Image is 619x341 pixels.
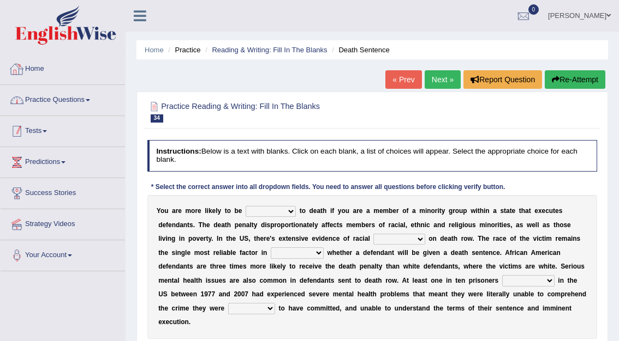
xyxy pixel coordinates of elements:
[1,85,125,112] a: Practice Questions
[522,235,526,242] b: h
[254,221,258,229] b: y
[325,221,328,229] b: f
[532,221,535,229] b: e
[478,207,480,215] b: t
[463,235,467,242] b: o
[439,207,442,215] b: t
[213,221,217,229] b: d
[402,207,406,215] b: o
[271,235,275,242] b: s
[510,207,512,215] b: t
[299,221,303,229] b: n
[178,207,182,215] b: e
[462,221,464,229] b: i
[145,46,164,54] a: Home
[309,207,313,215] b: d
[534,207,538,215] b: e
[282,235,286,242] b: x
[442,207,445,215] b: y
[459,207,463,215] b: u
[205,207,206,215] b: l
[261,221,265,229] b: d
[246,221,250,229] b: a
[353,207,357,215] b: a
[227,221,231,229] b: h
[457,221,459,229] b: i
[475,207,477,215] b: i
[412,207,416,215] b: a
[312,235,316,242] b: e
[291,221,294,229] b: t
[346,221,352,229] b: m
[431,207,435,215] b: o
[225,221,227,229] b: t
[176,207,178,215] b: r
[426,221,430,229] b: c
[179,235,181,242] b: i
[391,221,395,229] b: a
[313,207,317,215] b: e
[274,221,277,229] b: r
[330,221,334,229] b: e
[328,221,330,229] b: f
[317,207,320,215] b: a
[537,235,538,242] b: i
[299,235,301,242] b: i
[512,207,516,215] b: e
[207,207,209,215] b: i
[480,207,484,215] b: h
[529,207,531,215] b: t
[1,54,125,81] a: Home
[545,70,605,89] button: Re-Attempt
[527,221,532,229] b: w
[383,221,385,229] b: f
[158,221,162,229] b: d
[355,221,361,229] b: m
[206,235,208,242] b: t
[168,221,172,229] b: e
[156,147,201,155] b: Instructions:
[516,221,520,229] b: a
[181,235,184,242] b: n
[441,221,445,229] b: d
[556,221,560,229] b: h
[160,235,162,242] b: i
[323,207,326,215] b: h
[449,207,453,215] b: g
[265,221,266,229] b: i
[240,235,245,242] b: U
[239,221,242,229] b: e
[398,221,400,229] b: i
[562,235,568,242] b: m
[507,221,511,229] b: s
[235,221,239,229] b: p
[338,207,342,215] b: y
[563,221,567,229] b: s
[307,221,309,229] b: t
[212,46,327,54] a: Reading & Writing: Fill In The Blanks
[191,207,195,215] b: o
[379,221,383,229] b: o
[200,235,204,242] b: e
[286,235,288,242] b: t
[313,221,314,229] b: l
[225,207,227,215] b: t
[218,221,222,229] b: e
[396,207,399,215] b: r
[510,235,514,242] b: o
[528,4,539,15] span: 0
[451,221,455,229] b: e
[444,235,448,242] b: e
[506,207,510,215] b: a
[188,235,192,242] b: p
[535,221,537,229] b: l
[468,221,472,229] b: u
[553,207,555,215] b: t
[419,207,425,215] b: m
[260,235,264,242] b: e
[256,235,260,242] b: h
[171,235,175,242] b: g
[433,221,437,229] b: a
[180,221,183,229] b: a
[266,235,270,242] b: e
